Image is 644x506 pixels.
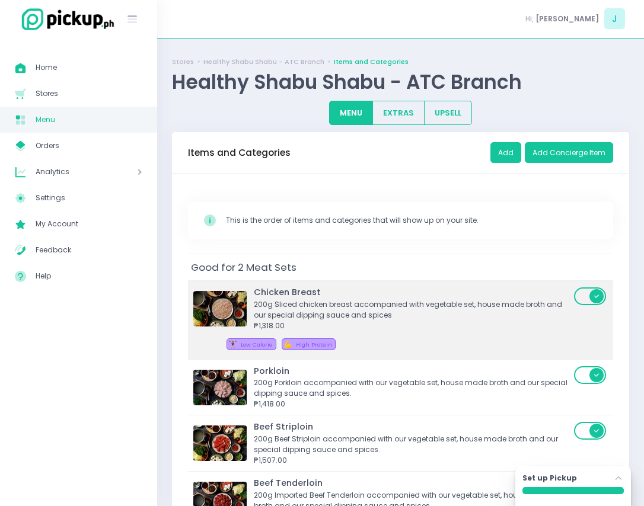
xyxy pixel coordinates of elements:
div: ₱1,507.00 [254,455,570,466]
div: Beef Striploin [254,421,570,434]
button: MENU [329,101,373,125]
div: Large button group [329,101,472,125]
img: Chicken Breast [193,291,247,326]
img: logo [15,7,116,32]
span: My Account [36,216,142,232]
span: Menu [36,112,142,127]
a: Stores [172,57,194,67]
div: Porkloin [254,365,570,378]
span: High Protein [296,341,332,348]
span: Home [36,60,142,75]
span: 🏋️‍♀️ [228,339,237,349]
button: UPSELL [424,101,472,125]
span: Help [36,268,142,284]
a: Healthy Shabu Shabu - ATC Branch [203,57,324,67]
div: Beef Tenderloin [254,477,570,490]
span: Good for 2 Meat Sets [188,257,299,277]
img: Beef Striploin [193,425,247,461]
span: Orders [36,138,142,153]
span: J [604,8,625,29]
button: EXTRAS [372,101,425,125]
div: 200g Sliced chicken breast accompanied with vegetable set, house made broth and our special dippi... [254,299,570,321]
span: 💪 [283,339,292,349]
span: Analytics [36,164,104,180]
div: ₱1,418.00 [254,399,570,409]
a: Items and Categories [334,57,409,67]
button: Add [490,142,521,164]
span: Settings [36,190,142,206]
label: Set up Pickup [522,473,577,483]
div: 200g Beef Striploin accompanied with our vegetable set, house made broth and our special dipping ... [254,434,570,455]
span: [PERSON_NAME] [535,14,599,24]
span: Feedback [36,242,142,258]
div: This is the order of items and categories that will show up on your site. [226,215,598,226]
h3: Items and Categories [188,148,291,158]
span: Stores [36,86,142,101]
div: ₱1,318.00 [254,321,570,331]
div: Healthy Shabu Shabu - ATC Branch [172,71,629,94]
div: Chicken Breast [254,286,570,299]
span: Low Calorie [241,341,273,348]
span: Hi, [525,14,534,24]
img: Porkloin [193,370,247,405]
button: Add Concierge Item [525,142,613,164]
div: 200g Porkloin accompanied with our vegetable set, house made broth and our special dipping sauce ... [254,377,570,399]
